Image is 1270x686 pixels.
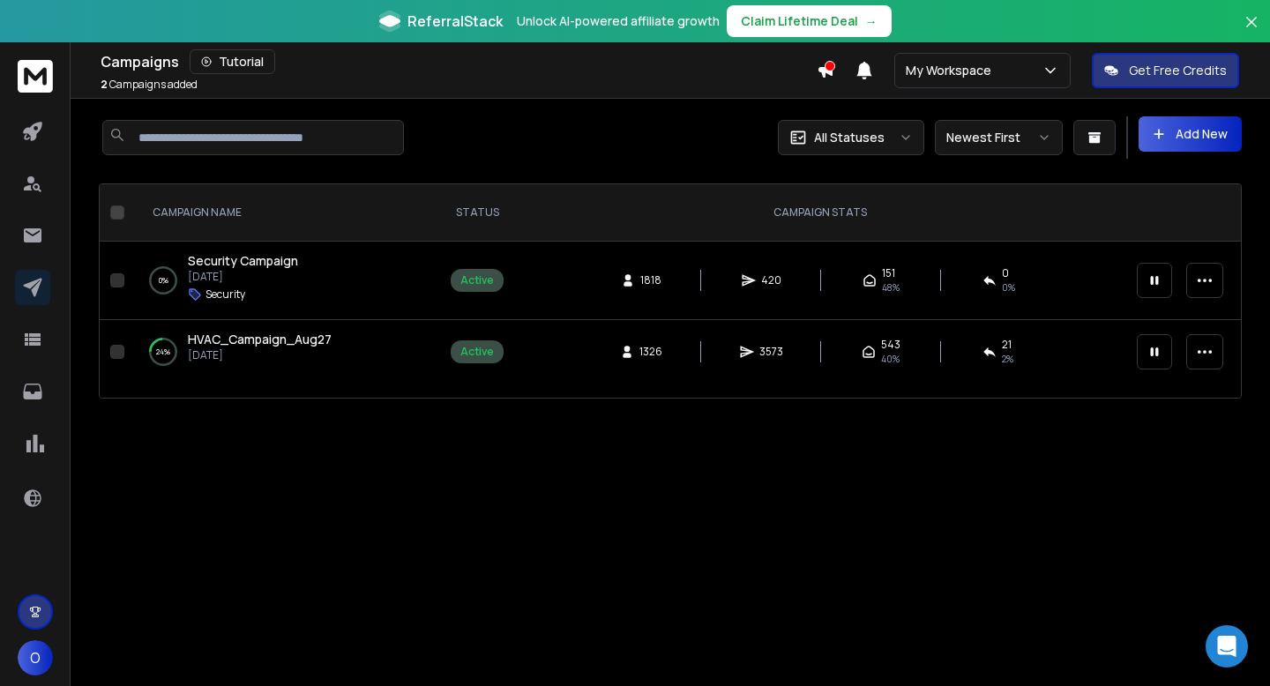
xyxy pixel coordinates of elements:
[1092,53,1239,88] button: Get Free Credits
[188,331,332,347] span: HVAC_Campaign_Aug27
[881,338,900,352] span: 543
[460,345,494,359] div: Active
[1002,338,1012,352] span: 21
[935,120,1063,155] button: Newest First
[517,12,720,30] p: Unlock AI-powered affiliate growth
[639,345,662,359] span: 1326
[131,242,440,320] td: 0%Security Campaign[DATE]Security
[190,49,275,74] button: Tutorial
[882,266,895,280] span: 151
[101,77,108,92] span: 2
[1002,266,1009,280] span: 0
[131,184,440,242] th: CAMPAIGN NAME
[18,640,53,675] button: O
[205,287,245,302] p: Security
[188,252,298,270] a: Security Campaign
[882,280,900,295] span: 48 %
[865,12,878,30] span: →
[188,270,298,284] p: [DATE]
[188,252,298,269] span: Security Campaign
[440,184,514,242] th: STATUS
[1240,11,1263,53] button: Close banner
[159,272,168,289] p: 0 %
[188,331,332,348] a: HVAC_Campaign_Aug27
[761,273,781,287] span: 420
[1139,116,1242,152] button: Add New
[814,129,885,146] p: All Statuses
[131,320,440,384] td: 24%HVAC_Campaign_Aug27[DATE]
[1002,280,1015,295] span: 0 %
[514,184,1126,242] th: CAMPAIGN STATS
[640,273,661,287] span: 1818
[101,78,198,92] p: Campaigns added
[727,5,892,37] button: Claim Lifetime Deal→
[460,273,494,287] div: Active
[906,62,998,79] p: My Workspace
[407,11,503,32] span: ReferralStack
[1002,352,1013,366] span: 2 %
[881,352,900,366] span: 40 %
[188,348,332,362] p: [DATE]
[1206,625,1248,667] div: Open Intercom Messenger
[759,345,783,359] span: 3573
[1129,62,1227,79] p: Get Free Credits
[101,49,817,74] div: Campaigns
[156,343,170,361] p: 24 %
